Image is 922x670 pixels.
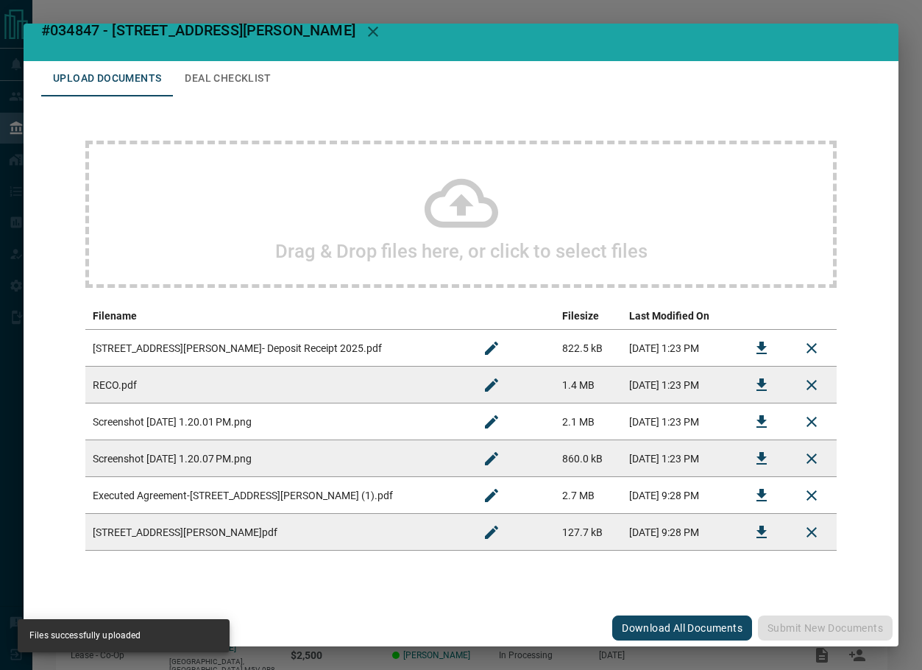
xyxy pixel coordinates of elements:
[744,515,779,550] button: Download
[555,440,622,477] td: 860.0 kB
[29,624,141,648] div: Files successfully uploaded
[474,331,509,366] button: Rename
[41,21,355,39] span: #034847 - [STREET_ADDRESS][PERSON_NAME]
[85,403,467,440] td: Screenshot [DATE] 1.20.01 PM.png
[622,330,737,367] td: [DATE] 1:23 PM
[794,441,829,476] button: Remove File
[794,478,829,513] button: Remove File
[85,440,467,477] td: Screenshot [DATE] 1.20.07 PM.png
[474,404,509,440] button: Rename
[85,303,467,330] th: Filename
[275,240,648,262] h2: Drag & Drop files here, or click to select files
[555,403,622,440] td: 2.1 MB
[555,367,622,403] td: 1.4 MB
[794,367,829,403] button: Remove File
[474,478,509,513] button: Rename
[622,440,737,477] td: [DATE] 1:23 PM
[744,441,779,476] button: Download
[85,367,467,403] td: RECO.pdf
[744,367,779,403] button: Download
[555,330,622,367] td: 822.5 kB
[474,515,509,550] button: Rename
[794,515,829,550] button: Remove File
[85,141,837,288] div: Drag & Drop files here, or click to select files
[612,616,752,641] button: Download All Documents
[622,403,737,440] td: [DATE] 1:23 PM
[555,514,622,551] td: 127.7 kB
[737,303,787,330] th: download action column
[85,477,467,514] td: Executed Agreement-[STREET_ADDRESS][PERSON_NAME] (1).pdf
[41,61,173,96] button: Upload Documents
[474,441,509,476] button: Rename
[622,303,737,330] th: Last Modified On
[474,367,509,403] button: Rename
[794,331,829,366] button: Remove File
[744,404,779,440] button: Download
[787,303,837,330] th: delete file action column
[794,404,829,440] button: Remove File
[85,514,467,551] td: [STREET_ADDRESS][PERSON_NAME]pdf
[173,61,283,96] button: Deal Checklist
[622,514,737,551] td: [DATE] 9:28 PM
[467,303,555,330] th: edit column
[622,367,737,403] td: [DATE] 1:23 PM
[744,331,779,366] button: Download
[744,478,779,513] button: Download
[555,303,622,330] th: Filesize
[622,477,737,514] td: [DATE] 9:28 PM
[555,477,622,514] td: 2.7 MB
[85,330,467,367] td: [STREET_ADDRESS][PERSON_NAME]- Deposit Receipt 2025.pdf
